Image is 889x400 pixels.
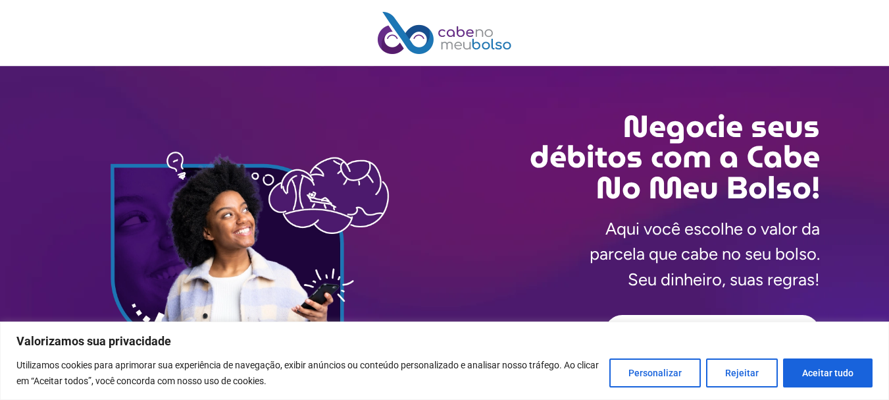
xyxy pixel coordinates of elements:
[706,358,778,387] button: Rejeitar
[605,315,820,351] a: Consultar meu CPF
[16,357,599,389] p: Utilizamos cookies para aprimorar sua experiência de navegação, exibir anúncios ou conteúdo perso...
[609,358,701,387] button: Personalizar
[445,111,820,203] h2: Negocie seus débitos com a Cabe No Meu Bolso!
[16,333,873,349] p: Valorizamos sua privacidade
[378,12,512,54] img: Cabe no Meu Bolso
[590,216,820,292] p: Aqui você escolhe o valor da parcela que cabe no seu bolso. Seu dinheiro, suas regras!
[783,358,873,387] button: Aceitar tudo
